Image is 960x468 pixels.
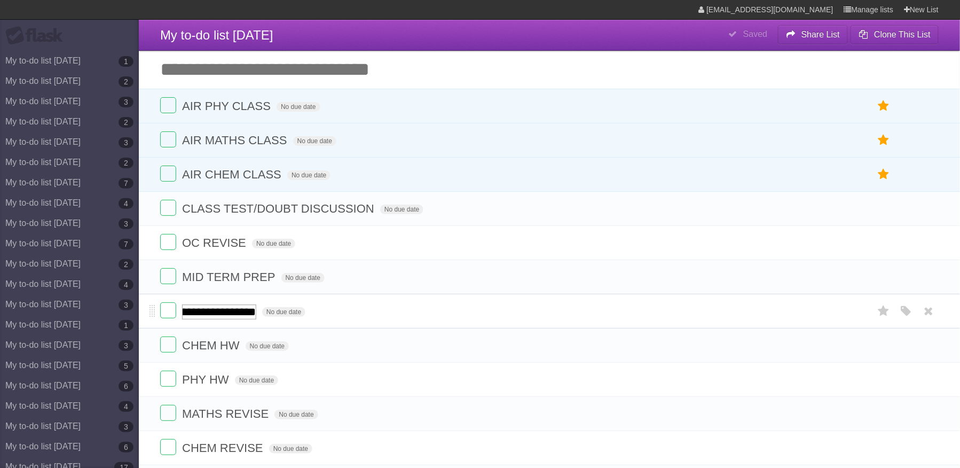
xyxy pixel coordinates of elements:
[119,401,133,412] b: 4
[851,25,939,44] button: Clone This List
[874,30,931,39] b: Clone This List
[182,168,284,181] span: AIR CHEM CLASS
[160,439,176,455] label: Done
[182,236,249,249] span: OC REVISE
[252,239,295,248] span: No due date
[182,202,377,215] span: CLASS TEST/DOUBT DISCUSSION
[287,170,331,180] span: No due date
[874,268,894,286] label: Star task
[160,337,176,353] label: Done
[874,371,894,388] label: Star task
[119,97,133,107] b: 3
[119,219,133,229] b: 3
[281,273,325,283] span: No due date
[801,30,840,39] b: Share List
[119,259,133,270] b: 2
[119,442,133,453] b: 6
[160,371,176,387] label: Done
[874,131,894,149] label: Star task
[119,198,133,209] b: 4
[5,26,69,45] div: Flask
[874,337,894,354] label: Star task
[778,25,848,44] button: Share List
[119,279,133,290] b: 4
[160,302,176,318] label: Done
[182,441,266,455] span: CHEM REVISE
[119,320,133,331] b: 1
[160,405,176,421] label: Done
[874,234,894,252] label: Star task
[119,56,133,67] b: 1
[119,178,133,189] b: 7
[293,136,336,146] span: No due date
[160,28,273,42] span: My to-do list [DATE]
[160,97,176,113] label: Done
[160,200,176,216] label: Done
[119,422,133,432] b: 3
[119,300,133,310] b: 3
[182,373,232,386] span: PHY HW
[119,381,133,392] b: 6
[269,444,312,454] span: No due date
[160,131,176,147] label: Done
[119,239,133,249] b: 7
[119,361,133,371] b: 5
[119,137,133,148] b: 3
[874,200,894,217] label: Star task
[182,99,273,113] span: AIR PHY CLASS
[182,134,289,147] span: AIR MATHS CLASS
[874,439,894,457] label: Star task
[182,339,242,352] span: CHEM HW
[743,29,767,38] b: Saved
[246,341,289,351] span: No due date
[119,76,133,87] b: 2
[119,158,133,168] b: 2
[160,166,176,182] label: Done
[119,117,133,128] b: 2
[119,340,133,351] b: 3
[277,102,320,112] span: No due date
[182,407,271,420] span: MATHS REVISE
[380,205,423,214] span: No due date
[874,302,894,320] label: Star task
[274,410,318,419] span: No due date
[160,234,176,250] label: Done
[235,376,278,385] span: No due date
[874,405,894,423] label: Star task
[874,97,894,115] label: Star task
[160,268,176,284] label: Done
[262,307,305,317] span: No due date
[874,166,894,183] label: Star task
[182,270,278,284] span: MID TERM PREP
